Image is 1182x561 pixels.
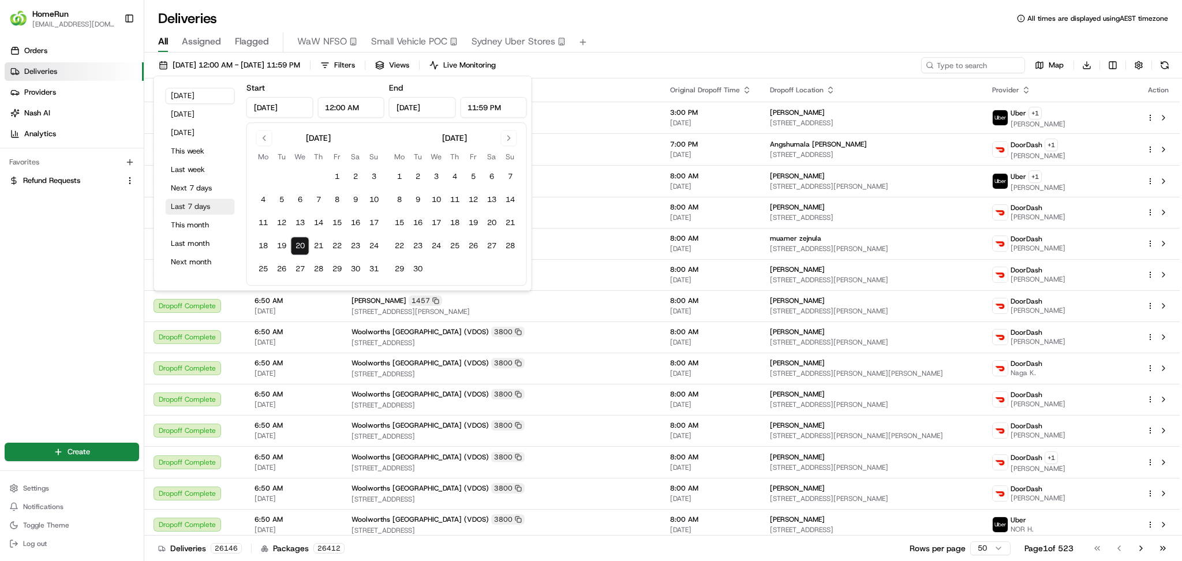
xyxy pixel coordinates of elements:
[390,151,409,163] th: Monday
[770,306,974,316] span: [STREET_ADDRESS][PERSON_NAME]
[32,20,115,29] span: [EMAIL_ADDRESS][DOMAIN_NAME]
[770,108,825,117] span: [PERSON_NAME]
[351,358,489,368] span: Woolworths [GEOGRAPHIC_DATA] (VDOS)
[166,125,235,141] button: [DATE]
[154,57,305,73] button: [DATE] 12:00 AM - [DATE] 11:59 PM
[255,431,333,440] span: [DATE]
[446,167,464,186] button: 4
[39,122,146,131] div: We're available if you need us!
[1011,183,1065,192] span: [PERSON_NAME]
[491,358,525,368] div: 3800
[993,361,1008,376] img: doordash_logo_v2.png
[992,85,1019,95] span: Provider
[446,190,464,209] button: 11
[328,167,346,186] button: 1
[1146,85,1170,95] div: Action
[1027,14,1168,23] span: All times are displayed using AEST timezone
[346,190,365,209] button: 9
[446,214,464,232] button: 18
[670,338,751,347] span: [DATE]
[670,452,751,462] span: 8:00 AM
[770,244,974,253] span: [STREET_ADDRESS][PERSON_NAME]
[993,174,1008,189] img: uber-new-logo.jpeg
[254,260,272,278] button: 25
[166,180,235,196] button: Next 7 days
[1011,328,1042,337] span: DoorDash
[409,296,442,306] div: 1457
[993,267,1008,282] img: doordash_logo_v2.png
[272,214,291,232] button: 12
[491,389,525,399] div: 3800
[443,60,496,70] span: Live Monitoring
[464,237,482,255] button: 26
[309,237,328,255] button: 21
[328,190,346,209] button: 8
[23,175,80,186] span: Refund Requests
[1011,399,1065,409] span: [PERSON_NAME]
[158,35,168,48] span: All
[1028,107,1042,119] button: +1
[1011,244,1065,253] span: [PERSON_NAME]
[482,167,501,186] button: 6
[770,234,821,243] span: muamer zejnula
[1011,172,1026,181] span: Uber
[770,452,825,462] span: [PERSON_NAME]
[1011,421,1042,431] span: DoorDash
[670,85,740,95] span: Original Dropoff Time
[23,539,47,548] span: Log out
[1045,451,1058,464] button: +1
[309,190,328,209] button: 7
[351,515,489,524] span: Woolworths [GEOGRAPHIC_DATA] (VDOS)
[482,151,501,163] th: Saturday
[1011,212,1065,222] span: [PERSON_NAME]
[291,190,309,209] button: 6
[501,130,517,146] button: Go to next month
[491,452,525,462] div: 3800
[5,443,139,461] button: Create
[68,447,90,457] span: Create
[670,171,751,181] span: 8:00 AM
[246,97,313,118] input: Date
[670,203,751,212] span: 8:00 AM
[166,88,235,104] button: [DATE]
[670,108,751,117] span: 3:00 PM
[501,190,519,209] button: 14
[1028,170,1042,183] button: +1
[365,151,383,163] th: Sunday
[5,480,139,496] button: Settings
[389,97,456,118] input: Date
[23,502,63,511] span: Notifications
[5,83,144,102] a: Providers
[1011,359,1042,368] span: DoorDash
[427,151,446,163] th: Wednesday
[409,237,427,255] button: 23
[993,392,1008,407] img: doordash_logo_v2.png
[328,214,346,232] button: 15
[670,358,751,368] span: 8:00 AM
[351,421,489,430] span: Woolworths [GEOGRAPHIC_DATA] (VDOS)
[993,110,1008,125] img: uber-new-logo.jpeg
[23,521,69,530] span: Toggle Theme
[482,214,501,232] button: 20
[12,46,210,65] p: Welcome 👋
[446,237,464,255] button: 25
[770,171,825,181] span: [PERSON_NAME]
[1011,203,1042,212] span: DoorDash
[5,62,144,81] a: Deliveries
[334,60,355,70] span: Filters
[670,213,751,222] span: [DATE]
[389,83,403,93] label: End
[309,260,328,278] button: 28
[491,483,525,493] div: 3800
[365,237,383,255] button: 24
[390,167,409,186] button: 1
[196,114,210,128] button: Start new chat
[670,327,751,336] span: 8:00 AM
[351,390,489,399] span: Woolworths [GEOGRAPHIC_DATA] (VDOS)
[921,57,1025,73] input: Type to search
[670,421,751,430] span: 8:00 AM
[272,151,291,163] th: Tuesday
[351,296,406,305] span: [PERSON_NAME]
[993,330,1008,345] img: doordash_logo_v2.png
[1011,275,1065,284] span: [PERSON_NAME]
